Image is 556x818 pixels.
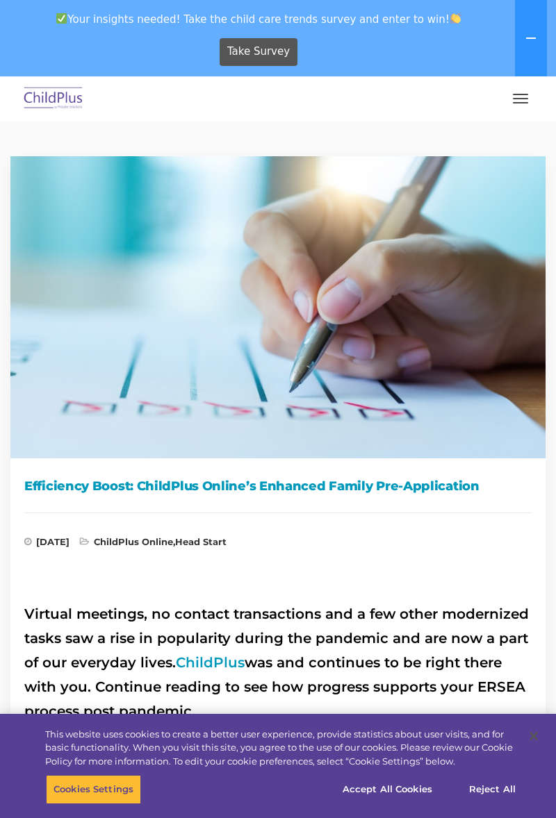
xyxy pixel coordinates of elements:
[335,775,440,804] button: Accept All Cookies
[21,83,86,115] img: ChildPlus by Procare Solutions
[56,13,67,24] img: ✅
[175,536,227,547] a: Head Start
[220,38,298,66] a: Take Survey
[24,537,69,551] span: [DATE]
[518,721,549,751] button: Close
[176,654,245,671] a: ChildPlus
[450,13,461,24] img: 👏
[94,536,173,547] a: ChildPlus Online
[24,476,532,496] h1: Efficiency Boost: ChildPlus Online’s Enhanced Family Pre-Application
[46,775,141,804] button: Cookies Settings
[80,537,227,551] span: ,
[45,728,517,769] div: This website uses cookies to create a better user experience, provide statistics about user visit...
[24,602,532,724] h2: Virtual meetings, no contact transactions and a few other modernized tasks saw a rise in populari...
[227,40,290,64] span: Take Survey
[449,775,536,804] button: Reject All
[6,6,512,33] span: Your insights needed! Take the child care trends survey and enter to win!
